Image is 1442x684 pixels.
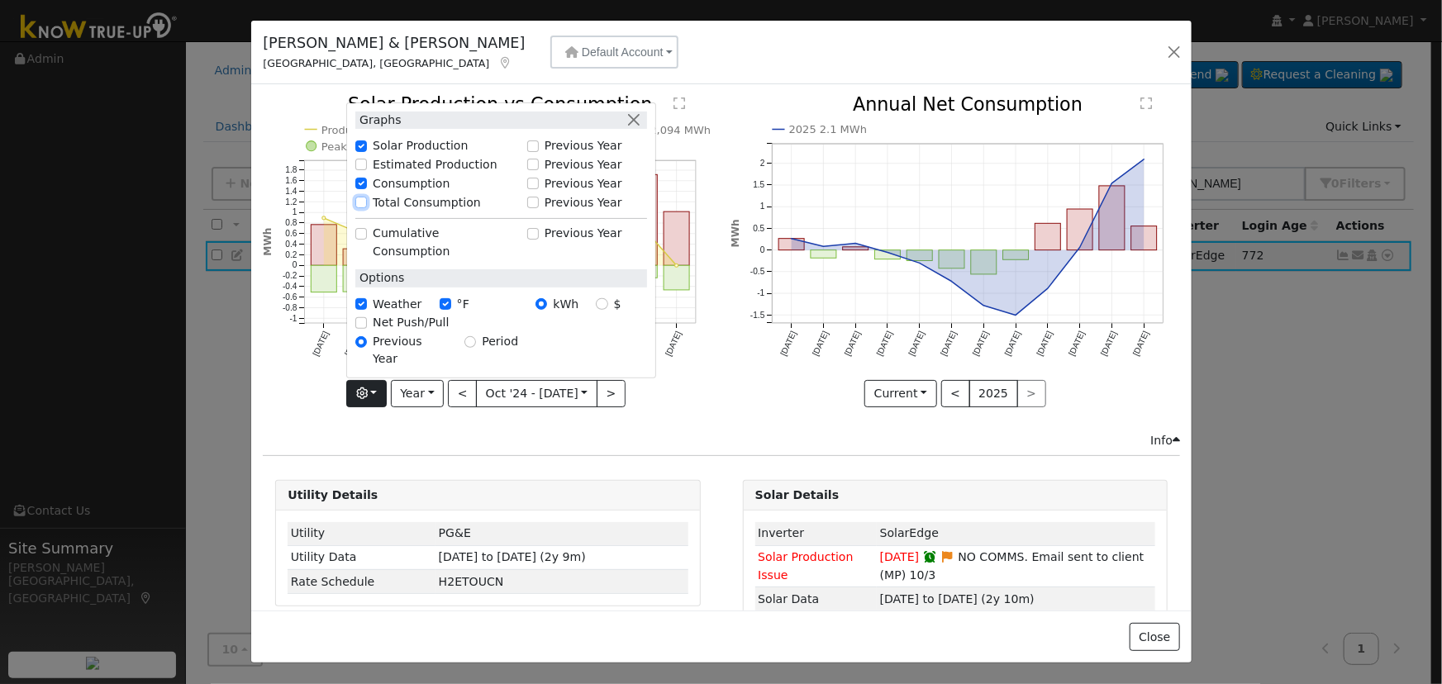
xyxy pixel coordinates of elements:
[288,522,435,546] td: Utility
[880,550,920,563] span: [DATE]
[527,178,539,189] input: Previous Year
[1003,250,1029,260] rect: onclick=""
[283,303,297,312] text: -0.8
[760,159,765,168] text: 2
[545,156,622,173] label: Previous Year
[939,330,959,358] text: [DATE]
[907,250,932,261] rect: onclick=""
[312,265,337,292] rect: onclick=""
[922,550,937,563] a: Snoozed until 10/10/2025
[527,140,539,151] input: Previous Year
[750,311,765,320] text: -1.5
[1003,330,1023,358] text: [DATE]
[1035,330,1055,358] text: [DATE]
[527,197,539,208] input: Previous Year
[293,207,297,216] text: 1
[597,380,626,408] button: >
[497,56,512,69] a: Map
[262,228,274,256] text: MWh
[286,240,297,249] text: 0.4
[550,36,678,69] button: Default Account
[373,333,447,368] label: Previous Year
[582,45,664,59] span: Default Account
[554,124,711,136] text: Net Consumption 2,094 MWh
[355,228,367,240] input: Cumulative Consumption
[355,159,367,170] input: Estimated Production
[750,267,765,276] text: -0.5
[322,216,326,220] circle: onclick=""
[373,156,497,173] label: Estimated Production
[753,180,764,189] text: 1.5
[286,165,297,174] text: 1.8
[286,187,297,196] text: 1.4
[553,295,578,312] label: kWh
[939,250,964,268] rect: onclick=""
[1099,330,1119,358] text: [DATE]
[288,488,378,501] strong: Utility Details
[778,330,798,358] text: [DATE]
[843,247,869,250] rect: onclick=""
[880,526,939,539] span: ID: 2997045, authorized: 07/08/22
[788,235,795,242] circle: onclick=""
[632,265,658,278] rect: onclick=""
[730,220,741,248] text: MWh
[907,330,927,358] text: [DATE]
[916,260,923,267] circle: onclick=""
[373,225,518,259] label: Cumulative Consumption
[545,193,622,211] label: Previous Year
[312,225,337,265] rect: onclick=""
[820,243,826,249] circle: onclick=""
[880,550,1145,581] span: NO COMMS. Email sent to client (MP) 10/3
[283,271,297,280] text: -0.2
[632,174,658,265] rect: onclick=""
[853,93,1083,115] text: Annual Net Consumption
[753,224,764,233] text: 0.5
[545,175,622,192] label: Previous Year
[1131,330,1151,358] text: [DATE]
[288,570,435,594] td: Rate Schedule
[439,575,504,588] span: J
[527,159,539,170] input: Previous Year
[843,330,863,358] text: [DATE]
[355,269,404,287] label: Options
[880,592,1035,606] span: [DATE] to [DATE] (2y 10m)
[545,225,622,242] label: Previous Year
[373,137,468,154] label: Solar Production
[355,197,367,208] input: Total Consumption
[1150,432,1180,449] div: Info
[864,380,937,408] button: Current
[448,380,477,408] button: <
[941,380,970,408] button: <
[757,289,764,298] text: -1
[1045,285,1051,292] circle: onclick=""
[969,380,1018,408] button: 2025
[1035,224,1061,250] rect: onclick=""
[476,380,597,408] button: Oct '24 - [DATE]
[1068,330,1087,358] text: [DATE]
[440,298,451,310] input: °F
[283,282,297,291] text: -0.4
[760,245,765,254] text: 0
[355,140,367,151] input: Solar Production
[675,264,678,267] circle: onclick=""
[283,292,297,302] text: -0.6
[373,193,481,211] label: Total Consumption
[439,526,471,539] span: ID: 12571114, authorized: 07/25/23
[373,295,421,312] label: Weather
[355,112,402,129] label: Graphs
[875,330,895,358] text: [DATE]
[439,550,586,563] span: [DATE] to [DATE] (2y 9m)
[312,330,331,358] text: [DATE]
[778,239,804,250] rect: onclick=""
[971,250,997,274] rect: onclick=""
[1099,186,1125,250] rect: onclick=""
[391,380,444,408] button: Year
[940,551,955,563] i: Edit Issue
[949,278,955,285] circle: onclick=""
[673,97,685,110] text: 
[760,202,765,211] text: 1
[355,336,367,348] input: Previous Year
[535,298,547,310] input: kWh
[1067,209,1092,250] rect: onclick=""
[263,32,525,54] h5: [PERSON_NAME] & [PERSON_NAME]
